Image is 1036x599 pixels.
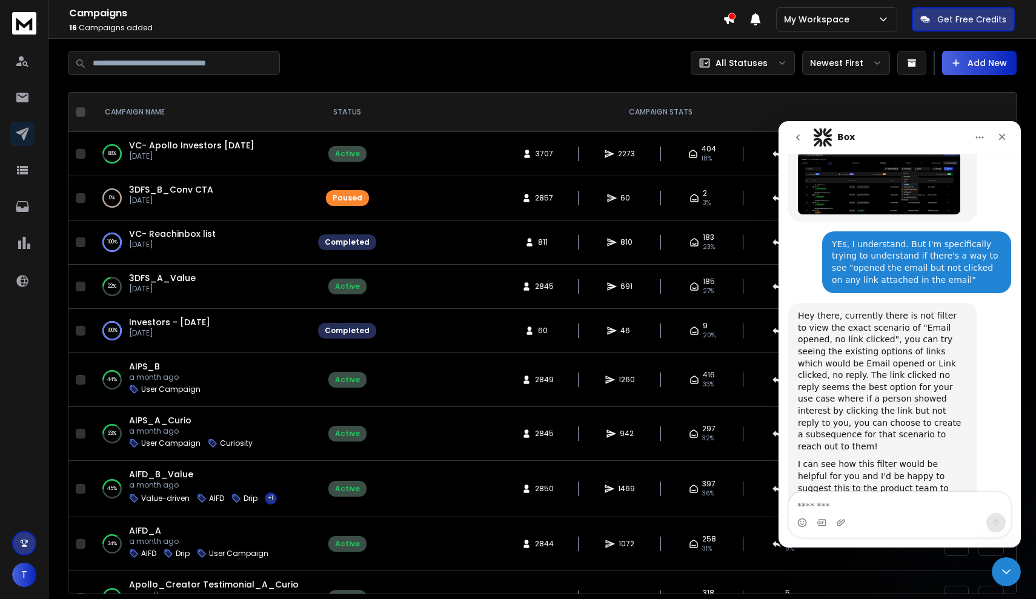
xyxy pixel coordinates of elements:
[619,375,635,385] span: 1260
[335,149,360,159] div: Active
[335,484,360,494] div: Active
[702,479,716,489] span: 397
[53,117,223,165] div: YEs, I understand. But I'm specifically trying to understand if there's a way to see "opened the ...
[619,539,634,549] span: 1072
[785,588,790,598] span: 5
[535,484,554,494] span: 2850
[618,149,635,159] span: 2273
[220,438,253,448] p: Curiosity
[12,12,36,35] img: logo
[535,539,554,549] span: 2844
[141,438,201,448] p: User Campaign
[912,7,1015,31] button: Get Free Credits
[209,549,268,558] p: User Campaign
[536,149,553,159] span: 3707
[129,139,254,151] a: VC- Apollo Investors [DATE]
[90,461,311,517] td: 45%AIFD_B_Valuea month agoValue-drivenAIFDDrip+1
[703,242,715,252] span: 23 %
[703,588,714,598] span: 318
[90,407,311,461] td: 33%AIPS_A_Curioa month agoUser CampaignCuriosity
[702,534,716,544] span: 258
[325,326,370,336] div: Completed
[108,148,116,160] p: 88 %
[311,93,384,132] th: STATUS
[779,121,1021,548] iframe: Intercom live chat
[244,494,257,503] p: Drip
[716,57,768,69] p: All Statuses
[335,282,360,291] div: Active
[703,321,708,331] span: 9
[620,282,633,291] span: 691
[335,539,360,549] div: Active
[129,525,161,537] a: AIFD_A
[992,557,1021,586] iframe: Intercom live chat
[937,13,1006,25] p: Get Free Credits
[90,309,311,353] td: 100%Investors - [DATE][DATE]
[702,154,712,164] span: 18 %
[384,93,937,132] th: CAMPAIGN STATS
[209,494,224,503] p: AIFD
[785,544,794,554] span: 0 %
[141,549,156,558] p: AIFD
[129,151,254,161] p: [DATE]
[90,93,311,132] th: CAMPAIGN NAME
[141,385,201,394] p: User Campaign
[703,370,715,380] span: 416
[129,426,253,436] p: a month ago
[108,538,117,550] p: 34 %
[129,360,160,372] a: AIPS_B
[265,492,277,505] button: +1
[129,272,196,284] a: 3DFS_A_Value
[703,277,715,286] span: 185
[618,484,635,494] span: 1469
[176,549,190,558] p: Drip
[208,392,227,411] button: Send a message…
[129,284,196,294] p: [DATE]
[703,331,716,340] span: 20 %
[107,236,118,248] p: 100 %
[19,189,189,331] div: Hey there, currently there is not filter to view the exact scenario of "Email opened, no link cli...
[69,22,77,33] span: 16
[10,182,199,392] div: Hey there, currently there is not filter to view the exact scenario of "Email opened, no link cli...
[90,517,311,571] td: 34%AIFD_Aa month agoAIFDDripUser Campaign
[333,193,362,203] div: Paused
[129,196,213,205] p: [DATE]
[129,316,210,328] span: Investors - [DATE]
[620,237,633,247] span: 810
[129,184,213,196] a: 3DFS_B_Conv CTA
[129,468,193,480] a: AIFD_B_Value
[129,328,210,338] p: [DATE]
[12,563,36,587] span: T
[620,193,633,203] span: 60
[702,424,716,434] span: 297
[535,193,553,203] span: 2857
[90,353,311,407] td: 44%AIPS_Ba month agoUser Campaign
[535,375,554,385] span: 2849
[703,286,714,296] span: 27 %
[129,414,191,426] span: AIPS_A_Curio
[108,280,116,293] p: 22 %
[44,110,233,172] div: YEs, I understand. But I'm specifically trying to understand if there's a way to see "opened the ...
[10,110,233,182] div: Tools says…
[620,429,634,438] span: 942
[335,375,360,385] div: Active
[129,480,277,490] p: a month ago
[107,325,118,337] p: 100 %
[141,494,190,503] p: Value-driven
[703,198,711,208] span: 3 %
[108,428,116,440] p: 33 %
[90,132,311,176] td: 88%VC- Apollo Investors [DATE][DATE]
[942,51,1017,75] button: Add New
[19,337,189,385] div: I can see how this filter would be helpful for you and I'd be happy to suggest this to the produc...
[19,397,28,406] button: Emoji picker
[620,326,633,336] span: 46
[129,578,299,591] a: Apollo_Creator Testimonial_A_Curio
[129,240,216,250] p: [DATE]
